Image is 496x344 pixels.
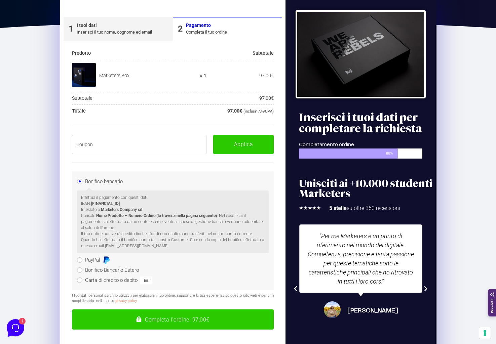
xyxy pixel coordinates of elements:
[490,299,495,313] span: LearnnAI
[111,48,124,54] p: 7h ago
[77,22,152,29] div: I tuoi dati
[186,29,227,36] div: Completa il tuo ordine
[115,299,137,303] a: privacy policy
[85,267,139,273] label: Bonifico Bancario Estero
[11,95,46,101] span: Find an Answer
[140,276,152,284] img: Carta di credito o debito
[88,216,129,231] button: Help
[299,204,321,212] div: 5/5
[186,22,227,29] div: Pagamento
[422,286,429,292] div: Next slide
[77,29,152,36] div: Inserisci il tuo nome, cognome ed email
[299,179,432,199] h2: Unisciti ai +10.000 studenti Marketers
[303,204,308,212] i: ★
[72,135,207,154] input: Coupon
[69,23,73,35] div: 1
[28,56,107,63] p: Ciao 🙂 Non è previsto ulteriore sconto, il corso è già in super promozione. Posso fare altro per te?
[5,318,26,338] iframe: Customerly Messenger Launcher
[323,301,340,318] img: Stefania Fregni
[227,108,242,114] bdi: 97,00
[299,112,432,134] h2: Inserisci i tuoi dati per completare la richiesta
[67,215,72,220] span: 1
[213,135,274,154] button: Applica
[72,63,96,87] img: Marketers Box
[8,46,126,66] a: [PERSON_NAME]Ciao 🙂 Non è previsto ulteriore sconto, il corso è già in super promozione. Posso fa...
[15,110,110,117] input: Search for an Article...
[72,309,274,330] button: Completa l'ordine 97,00€
[11,49,24,62] img: dark
[200,73,206,79] strong: × 1
[299,204,303,212] i: ★
[259,95,274,101] bdi: 97,00
[178,23,183,35] div: 2
[271,95,274,101] span: €
[96,213,217,218] strong: Nome Prodotto – Numero Ordine (lo troverai nella pagina seguente)
[5,5,113,27] h2: Hello from Marketers 👋
[85,277,153,283] label: Carta di credito o debito
[81,231,265,237] p: Il tuo ordine non verrà spedito finché i fondi non risulteranno trasferiti nel nostro conto corre...
[81,237,265,249] p: Quando hai effettuato il bonifico contatta il nostro Customer Care con la copia del bonifico effe...
[20,225,32,231] p: Home
[72,47,207,60] th: Prodotto
[299,142,354,147] span: Completamento ordine
[173,17,282,41] a: 2PagamentoCompleta il tuo ordine
[259,73,274,78] bdi: 97,00
[48,73,94,78] span: Start a Conversation
[206,47,274,60] th: Subtotale
[84,95,124,101] a: Open Help Center
[81,195,265,231] p: Effettua il pagamento con questi dati. IBAN: Intestato a: Causale: . Nel caso i cui il pagamento ...
[5,216,47,231] button: Home
[64,17,173,41] a: 1I tuoi datiInserisci il tuo nome, cognome ed email
[347,306,398,315] span: [PERSON_NAME]
[104,225,113,231] p: Help
[308,204,312,212] i: ★
[109,38,124,43] a: See all
[306,231,415,286] div: "Per me Marketers è un punto di riferimento nel mondo del digitale. Competenza, precisione e tant...
[102,256,110,264] img: PayPal
[28,48,107,55] span: [PERSON_NAME]
[91,201,120,206] strong: [FINANCIAL_ID]
[117,56,124,63] span: 1
[292,286,299,292] div: Previous slide
[243,109,274,114] small: (inclusi IVA)
[11,38,54,43] span: Your Conversations
[99,73,195,79] div: Marketers Box
[479,327,491,339] button: Le tue preferenze relative al consenso per le tecnologie di tracciamento
[47,216,88,231] button: 1Messages
[72,92,207,105] th: Subtotale
[72,293,274,304] p: I tuoi dati personali saranno utilizzati per elaborare il tuo ordine, supportare la tua esperienz...
[271,73,274,78] span: €
[316,204,321,212] i: ★
[58,225,77,231] p: Messages
[488,289,496,317] div: Apri il pannello di LearnnAI
[101,207,142,212] strong: Marketers Company srl
[85,257,111,263] label: PayPal
[386,148,398,159] span: 80%
[312,204,316,212] i: ★
[265,109,267,114] span: €
[85,178,123,184] label: Bonifico bancario
[72,105,207,118] th: Totale
[256,109,267,114] span: 17,49
[239,108,242,114] span: €
[11,69,124,82] button: Start a Conversation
